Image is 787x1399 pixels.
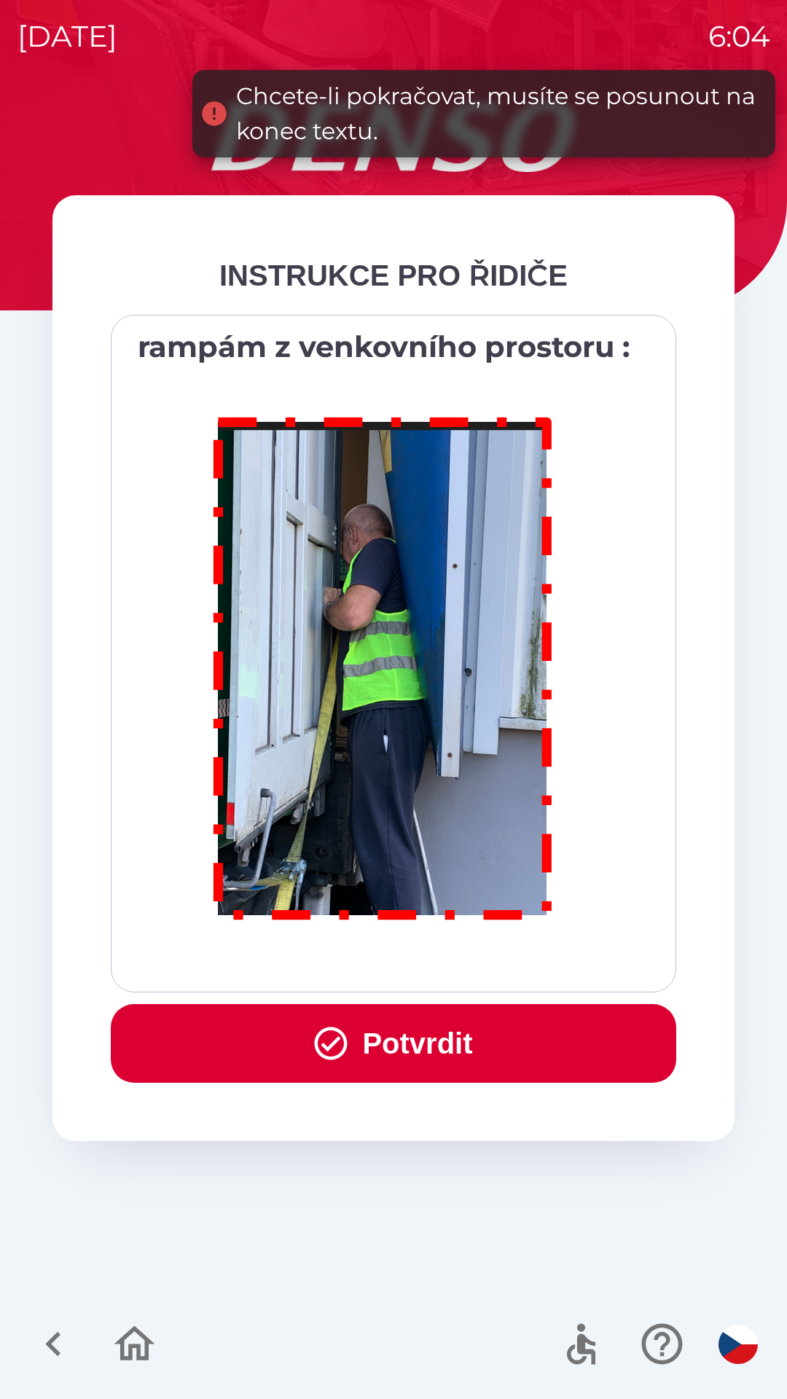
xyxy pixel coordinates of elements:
[52,102,735,172] img: Logo
[197,398,570,933] img: M8MNayrTL6gAAAABJRU5ErkJggg==
[111,254,676,297] div: INSTRUKCE PRO ŘIDIČE
[236,79,761,149] div: Chcete-li pokračovat, musíte se posunout na konec textu.
[17,15,117,58] p: [DATE]
[719,1325,758,1364] img: cs flag
[111,1004,676,1083] button: Potvrdit
[708,15,770,58] p: 6:04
